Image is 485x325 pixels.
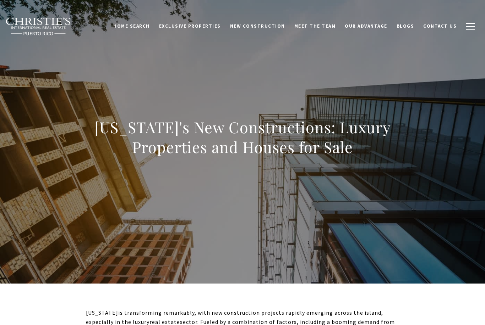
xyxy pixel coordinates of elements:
[423,23,457,29] span: Contact Us
[290,19,340,33] a: Meet the Team
[397,23,414,29] span: Blogs
[86,309,118,316] span: [US_STATE]
[159,23,221,29] span: Exclusive Properties
[392,19,419,33] a: Blogs
[86,117,399,157] h1: [US_STATE]'s New Constructions: Luxury Properties and Houses for Sale
[109,19,154,33] a: Home Search
[154,19,225,33] a: Exclusive Properties
[345,23,387,29] span: Our Advantage
[340,19,392,33] a: Our Advantage
[225,19,290,33] a: New Construction
[230,23,285,29] span: New Construction
[5,17,71,36] img: Christie's International Real Estate black text logo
